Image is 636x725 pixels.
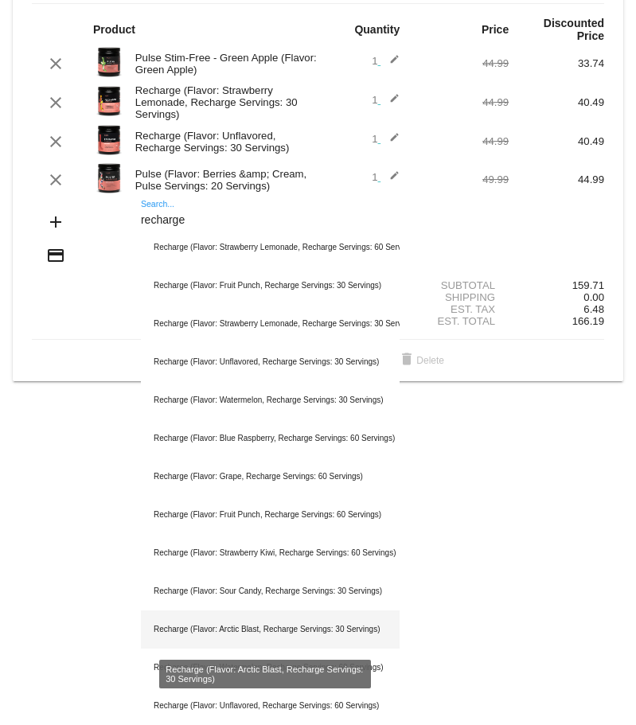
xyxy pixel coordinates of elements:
[93,162,125,194] img: Pulse-20S-BC-USA-1.png
[354,23,400,36] strong: Quantity
[127,168,318,192] div: Pulse (Flavor: Berries &amp; Cream, Pulse Servings: 20 Servings)
[413,291,509,303] div: Shipping
[141,343,400,381] div: Recharge (Flavor: Unflavored, Recharge Servings: 30 Servings)
[413,315,509,327] div: Est. Total
[509,135,604,147] div: 40.49
[141,305,400,343] div: Recharge (Flavor: Strawberry Lemonade, Recharge Servings: 30 Servings)
[46,93,65,112] mat-icon: clear
[372,94,400,106] span: 1
[93,23,135,36] strong: Product
[509,173,604,185] div: 44.99
[141,458,400,496] div: Recharge (Flavor: Grape, Recharge Servings: 60 Servings)
[141,610,400,649] div: Recharge (Flavor: Arctic Blast, Recharge Servings: 30 Servings)
[141,496,400,534] div: Recharge (Flavor: Fruit Punch, Recharge Servings: 60 Servings)
[141,649,400,687] div: Recharge (Flavor: Watermelon, Recharge Servings: 60 Servings)
[141,419,400,458] div: Recharge (Flavor: Blue Raspberry, Recharge Servings: 60 Servings)
[141,687,400,725] div: Recharge (Flavor: Unflavored, Recharge Servings: 60 Servings)
[141,381,400,419] div: Recharge (Flavor: Watermelon, Recharge Servings: 30 Servings)
[509,279,604,291] div: 159.71
[380,54,400,73] mat-icon: edit
[93,85,125,117] img: Image-1-Carousel-Recharge30S-Strw-Lemonade-Transp.png
[413,279,509,291] div: Subtotal
[93,124,125,156] img: Image-1-Carousel-Recharge30S-Unflavored-Trasnp.png
[413,57,509,69] div: 44.99
[372,55,400,67] span: 1
[372,171,400,183] span: 1
[141,214,400,227] input: Search...
[46,212,65,232] mat-icon: add
[413,173,509,185] div: 49.99
[572,315,604,327] span: 166.19
[141,267,400,305] div: Recharge (Flavor: Fruit Punch, Recharge Servings: 30 Servings)
[127,130,318,154] div: Recharge (Flavor: Unflavored, Recharge Servings: 30 Servings)
[413,135,509,147] div: 44.99
[509,57,604,69] div: 33.74
[384,346,457,375] button: Delete
[397,355,444,366] span: Delete
[141,228,400,267] div: Recharge (Flavor: Strawberry Lemonade, Recharge Servings: 60 Servings)
[380,170,400,189] mat-icon: edit
[544,17,604,42] strong: Discounted Price
[482,23,509,36] strong: Price
[46,246,65,265] mat-icon: credit_card
[509,96,604,108] div: 40.49
[380,93,400,112] mat-icon: edit
[93,46,125,78] img: PulseSF-20S-Green-Apple-Transp.png
[46,170,65,189] mat-icon: clear
[141,572,400,610] div: Recharge (Flavor: Sour Candy, Recharge Servings: 30 Servings)
[583,303,604,315] span: 6.48
[141,534,400,572] div: Recharge (Flavor: Strawberry Kiwi, Recharge Servings: 60 Servings)
[380,132,400,151] mat-icon: edit
[583,291,604,303] span: 0.00
[127,84,318,120] div: Recharge (Flavor: Strawberry Lemonade, Recharge Servings: 30 Servings)
[46,54,65,73] mat-icon: clear
[46,132,65,151] mat-icon: clear
[127,52,318,76] div: Pulse Stim-Free - Green Apple (Flavor: Green Apple)
[397,351,416,370] mat-icon: delete
[413,96,509,108] div: 44.99
[413,303,509,315] div: Est. Tax
[372,133,400,145] span: 1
